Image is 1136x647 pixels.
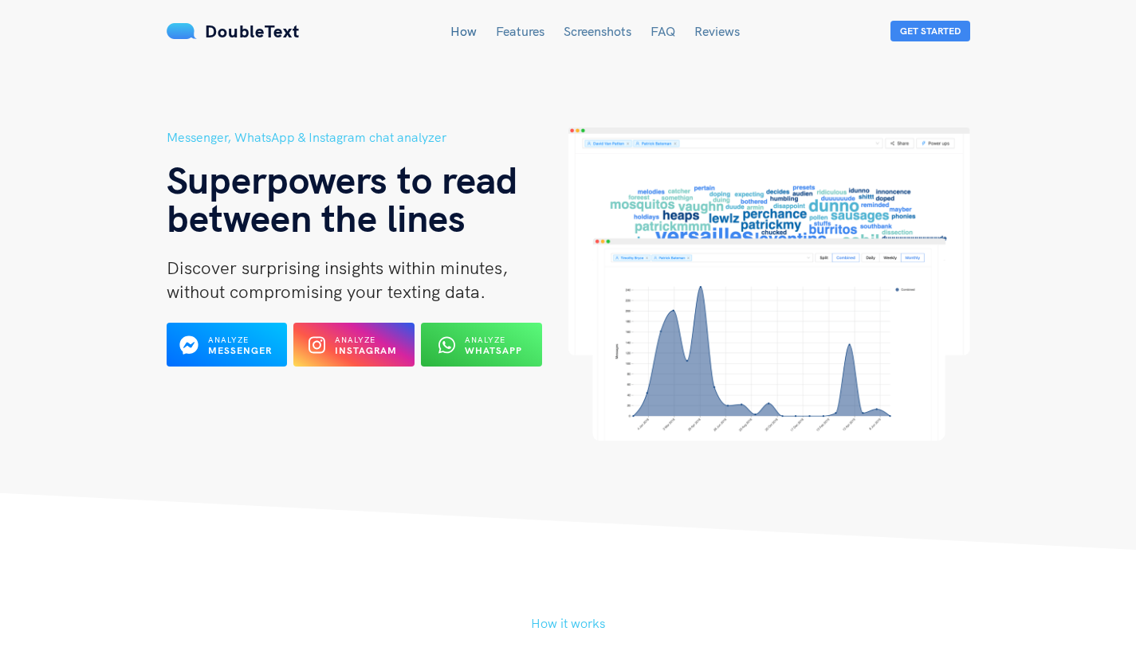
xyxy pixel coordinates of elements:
[496,23,544,39] a: Features
[293,323,415,367] button: Analyze Instagram
[651,23,675,39] a: FAQ
[335,335,375,345] span: Analyze
[564,23,631,39] a: Screenshots
[167,257,508,279] span: Discover surprising insights within minutes,
[694,23,740,39] a: Reviews
[293,343,415,358] a: Analyze Instagram
[421,343,542,358] a: Analyze WhatsApp
[568,127,970,441] img: hero
[167,23,197,39] img: mS3x8y1f88AAAAABJRU5ErkJggg==
[465,335,505,345] span: Analyze
[167,194,466,241] span: between the lines
[167,614,970,633] h5: How it works
[205,20,300,42] span: DoubleText
[167,280,485,303] span: without compromising your texting data.
[167,127,568,147] h5: Messenger, WhatsApp & Instagram chat analyzer
[167,155,518,203] span: Superpowers to read
[208,335,249,345] span: Analyze
[167,343,288,358] a: Analyze Messenger
[167,323,288,367] button: Analyze Messenger
[421,323,542,367] button: Analyze WhatsApp
[167,20,300,42] a: DoubleText
[890,21,970,41] button: Get Started
[335,344,397,356] b: Instagram
[465,344,522,356] b: WhatsApp
[450,23,477,39] a: How
[208,344,272,356] b: Messenger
